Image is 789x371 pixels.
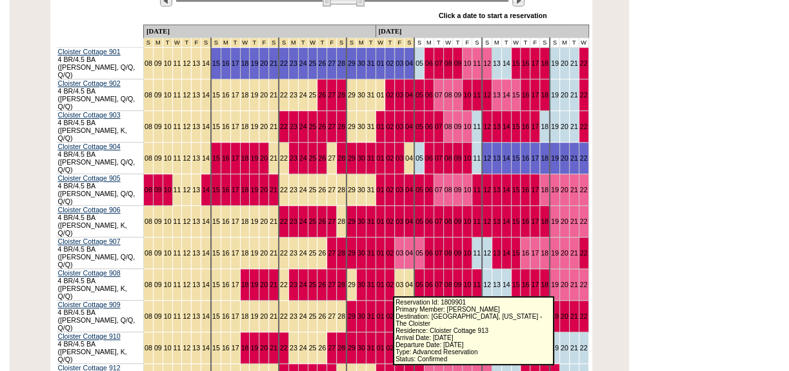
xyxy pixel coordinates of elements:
a: 11 [473,154,481,162]
a: 01 [377,186,385,194]
a: 17 [531,59,539,67]
a: 23 [290,59,297,67]
a: 26 [318,59,326,67]
a: 13 [192,249,200,257]
a: 22 [580,91,588,99]
a: 11 [174,217,181,225]
a: 01 [377,91,385,99]
a: 13 [493,217,501,225]
a: 18 [241,249,249,257]
a: 21 [270,91,277,99]
a: 24 [299,59,307,67]
a: 24 [299,123,307,130]
a: 19 [250,59,258,67]
a: 06 [425,123,433,130]
a: 26 [318,186,326,194]
a: 08 [145,91,152,99]
a: 27 [328,186,335,194]
a: 02 [386,186,394,194]
a: 20 [561,154,568,162]
a: 31 [367,91,375,99]
a: 22 [280,249,288,257]
a: 27 [328,59,335,67]
a: 30 [357,186,365,194]
a: 07 [435,123,443,130]
a: 04 [405,59,413,67]
a: 13 [493,123,501,130]
a: 05 [415,154,423,162]
a: 30 [357,217,365,225]
a: 08 [444,154,452,162]
a: 02 [386,59,394,67]
a: 18 [541,59,548,67]
a: 07 [435,91,443,99]
a: 04 [405,186,413,194]
a: 27 [328,91,335,99]
a: 22 [580,186,588,194]
a: 15 [512,91,520,99]
a: 25 [309,217,317,225]
a: 11 [174,91,181,99]
a: 08 [145,217,152,225]
a: 22 [580,123,588,130]
a: Cloister Cottage 907 [58,237,121,245]
a: 16 [222,59,230,67]
a: 06 [425,59,433,67]
a: 12 [183,249,190,257]
a: 17 [531,123,539,130]
a: 18 [541,154,548,162]
a: 03 [395,217,403,225]
a: 10 [164,91,172,99]
a: 18 [241,59,249,67]
a: 19 [250,154,258,162]
a: 05 [415,186,423,194]
a: 16 [222,123,230,130]
a: 21 [570,91,578,99]
a: 22 [580,59,588,67]
a: 30 [357,91,365,99]
a: 31 [367,59,375,67]
a: 15 [212,91,220,99]
a: 10 [463,59,471,67]
a: 01 [377,59,385,67]
a: 01 [377,217,385,225]
a: 18 [241,217,249,225]
a: 29 [348,154,355,162]
a: 23 [290,217,297,225]
a: 16 [222,91,230,99]
a: 21 [270,59,277,67]
a: 17 [531,217,539,225]
a: 12 [183,186,190,194]
a: 12 [483,217,491,225]
a: 15 [212,186,220,194]
a: 14 [202,249,210,257]
a: 11 [473,91,481,99]
a: 02 [386,154,394,162]
a: Cloister Cottage 904 [58,143,121,150]
a: 28 [337,59,345,67]
a: 24 [299,154,307,162]
a: 15 [212,154,220,162]
a: 16 [521,91,529,99]
a: 20 [561,123,568,130]
a: 16 [222,217,230,225]
a: 03 [395,123,403,130]
a: 05 [415,217,423,225]
a: 13 [192,154,200,162]
a: 03 [395,186,403,194]
a: 28 [337,123,345,130]
a: 21 [270,217,277,225]
a: 11 [174,154,181,162]
a: 21 [270,123,277,130]
a: 15 [512,186,520,194]
a: 10 [164,154,172,162]
a: 13 [192,91,200,99]
a: 20 [561,91,568,99]
a: 30 [357,59,365,67]
a: 17 [232,59,239,67]
a: 01 [377,154,385,162]
a: 08 [145,154,152,162]
a: 04 [405,217,413,225]
a: 20 [260,249,268,257]
a: 16 [222,249,230,257]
